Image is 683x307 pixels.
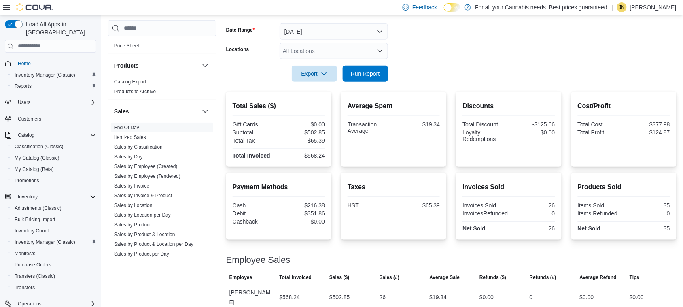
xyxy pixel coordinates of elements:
span: Price Sheet [114,43,139,49]
div: Products [108,77,216,100]
span: Inventory Count [15,228,49,234]
span: Load All Apps in [GEOGRAPHIC_DATA] [23,20,96,36]
span: Users [15,98,96,107]
span: Catalog [18,132,34,139]
span: My Catalog (Classic) [11,153,96,163]
span: Inventory [15,192,96,202]
span: Products to Archive [114,88,156,95]
button: Sales [200,107,210,116]
span: Transfers [15,284,35,291]
a: My Catalog (Beta) [11,164,57,174]
button: Open list of options [377,48,383,54]
h2: Taxes [348,182,440,192]
span: Sales by Product & Location per Day [114,241,193,247]
span: Transfers [11,283,96,292]
button: Users [15,98,34,107]
div: Subtotal [233,129,277,136]
button: Home [2,58,100,69]
button: Products [200,61,210,70]
span: My Catalog (Beta) [11,164,96,174]
span: Sales by Invoice & Product [114,192,172,199]
button: Export [292,66,337,82]
a: Sales by Invoice [114,183,149,189]
div: $65.39 [280,137,325,144]
button: Products [114,62,199,70]
span: Reports [15,83,32,90]
a: Sales by Product [114,222,151,228]
label: Locations [226,46,249,53]
div: 26 [511,202,555,209]
a: Sales by Classification [114,144,163,150]
button: Bulk Pricing Import [8,214,100,225]
span: Customers [15,114,96,124]
div: $65.39 [395,202,440,209]
span: Adjustments (Classic) [11,203,96,213]
span: My Catalog (Classic) [15,155,59,161]
button: Inventory Manager (Classic) [8,69,100,81]
h2: Invoices Sold [462,182,555,192]
div: Transaction Average [348,121,392,134]
span: Employee [229,274,252,281]
div: $19.34 [395,121,440,128]
span: Inventory Manager (Classic) [15,239,75,245]
div: Cashback [233,218,277,225]
div: Items Sold [578,202,622,209]
div: $124.87 [626,129,670,136]
button: Run Report [343,66,388,82]
span: Refunds (#) [530,274,556,281]
h3: Products [114,62,139,70]
span: Average Sale [430,274,460,281]
div: InvoicesRefunded [462,210,508,217]
button: Inventory Count [8,225,100,237]
span: Sales by Product [114,222,151,228]
button: Transfers [8,282,100,293]
a: Reports [11,81,35,91]
a: Itemized Sales [114,134,146,140]
span: Promotions [15,177,39,184]
div: 0 [530,292,533,302]
div: $0.00 [580,292,594,302]
div: 26 [511,225,555,232]
span: Catalog [15,130,96,140]
span: End Of Day [114,124,139,131]
span: Home [15,58,96,68]
a: Sales by Location [114,203,153,208]
div: $568.24 [279,292,300,302]
div: Cash [233,202,277,209]
div: Items Refunded [578,210,622,217]
div: HST [348,202,392,209]
span: Average Refund [580,274,617,281]
div: Loyalty Redemptions [462,129,507,142]
span: Customers [18,116,41,122]
span: JK [619,2,625,12]
span: Inventory [18,194,38,200]
button: Transfers (Classic) [8,271,100,282]
h2: Payment Methods [233,182,325,192]
div: Invoices Sold [462,202,507,209]
span: Manifests [11,249,96,258]
span: Operations [18,301,42,307]
div: $0.00 [280,218,325,225]
a: Promotions [11,176,42,185]
div: 0 [511,210,555,217]
span: Home [18,60,31,67]
span: Catalog Export [114,79,146,85]
img: Cova [16,3,53,11]
span: Sales by Employee (Created) [114,163,178,170]
a: Manifests [11,249,38,258]
a: Sales by Location per Day [114,212,171,218]
a: Sales by Employee (Tendered) [114,173,180,179]
button: [DATE] [280,23,388,40]
button: Users [2,97,100,108]
div: 26 [380,292,386,302]
a: Catalog Export [114,79,146,85]
a: Inventory Count [11,226,52,236]
a: Inventory Manager (Classic) [11,237,78,247]
div: Gift Cards [233,121,277,128]
span: Sales by Day [114,153,143,160]
div: 0 [626,210,670,217]
a: Bulk Pricing Import [11,215,59,224]
span: My Catalog (Beta) [15,166,54,173]
span: Tips [630,274,639,281]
